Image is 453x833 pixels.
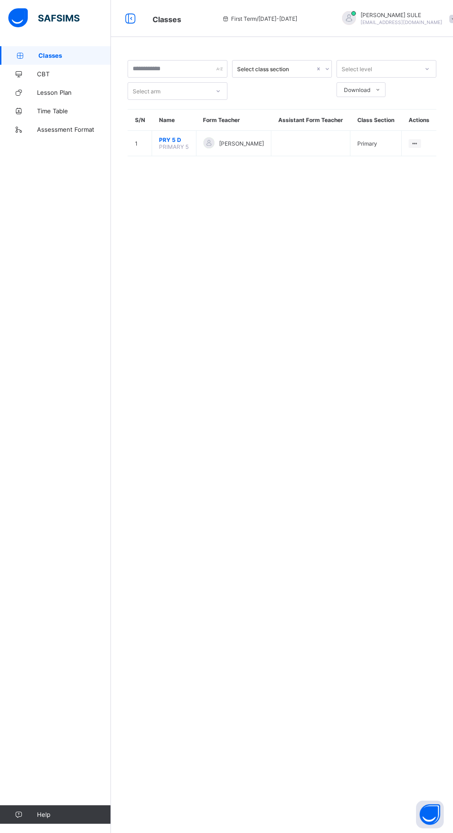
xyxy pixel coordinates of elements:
[222,15,297,22] span: session/term information
[159,136,189,143] span: PRY 5 D
[344,86,370,93] span: Download
[402,110,436,131] th: Actions
[159,143,189,150] span: PRIMARY 5
[8,8,80,28] img: safsims
[153,15,181,24] span: Classes
[133,82,160,100] div: Select arm
[361,12,442,18] span: [PERSON_NAME] SULE
[38,52,111,59] span: Classes
[37,126,111,133] span: Assessment Format
[416,801,444,828] button: Open asap
[37,811,110,818] span: Help
[152,110,196,131] th: Name
[271,110,350,131] th: Assistant Form Teacher
[361,19,442,25] span: [EMAIL_ADDRESS][DOMAIN_NAME]
[219,140,264,147] span: [PERSON_NAME]
[37,89,111,96] span: Lesson Plan
[237,66,315,73] div: Select class section
[37,70,111,78] span: CBT
[37,107,111,115] span: Time Table
[350,110,402,131] th: Class Section
[196,110,271,131] th: Form Teacher
[342,60,372,78] div: Select level
[128,110,152,131] th: S/N
[357,140,377,147] span: Primary
[128,131,152,156] td: 1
